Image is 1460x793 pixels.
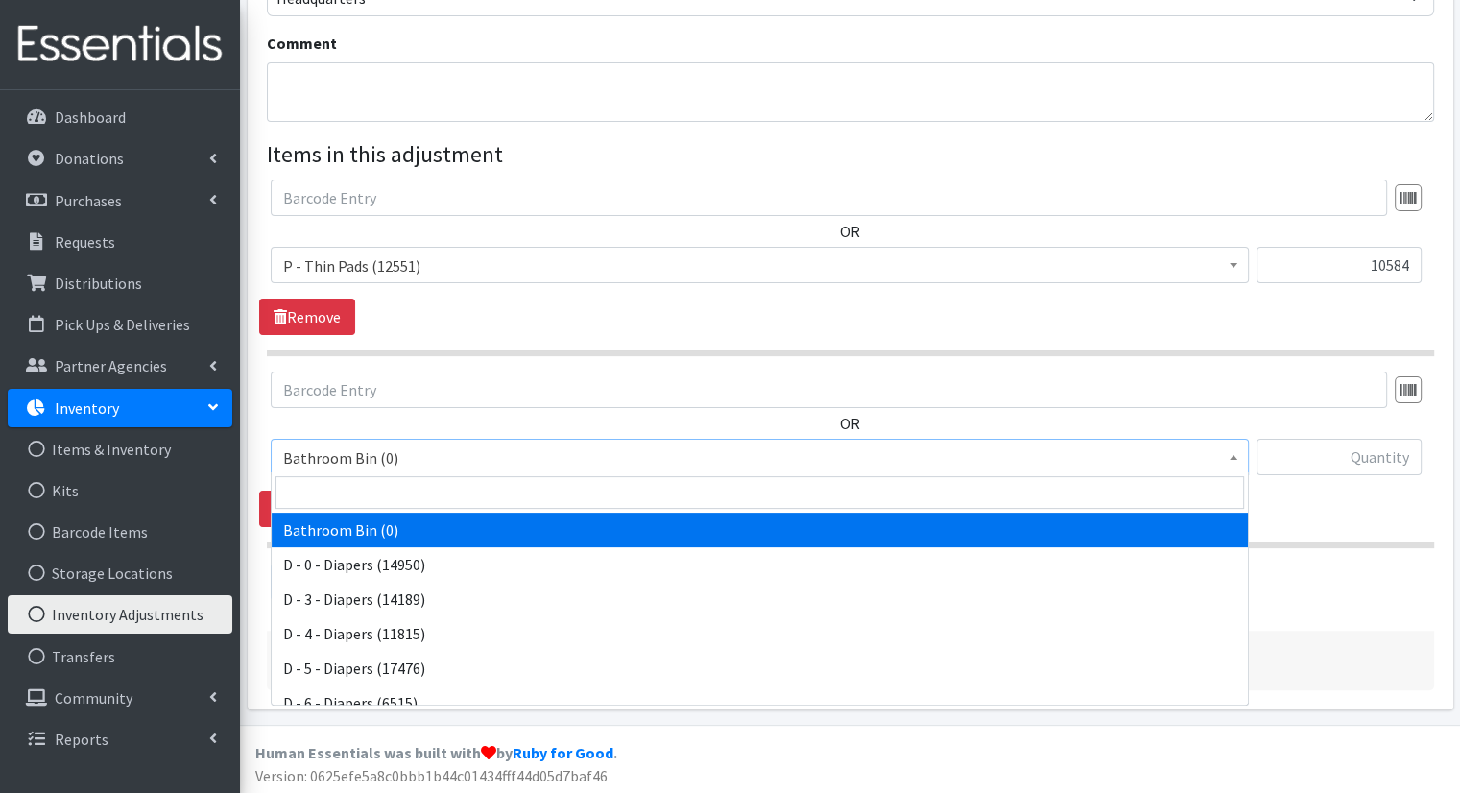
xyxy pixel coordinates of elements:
span: Bathroom Bin (0) [283,445,1236,471]
p: Inventory [55,398,119,418]
a: Storage Locations [8,554,232,592]
label: OR [840,412,860,435]
label: OR [840,220,860,243]
a: Donations [8,139,232,178]
span: Version: 0625efe5a8c0bbb1b44c01434fff44d05d7baf46 [255,766,608,785]
a: Ruby for Good [513,743,613,762]
p: Donations [55,149,124,168]
li: D - 4 - Diapers (11815) [272,616,1248,651]
li: D - 3 - Diapers (14189) [272,582,1248,616]
p: Partner Agencies [55,356,167,375]
span: P - Thin Pads (12551) [271,247,1249,283]
input: Barcode Entry [271,180,1387,216]
a: Requests [8,223,232,261]
a: Pick Ups & Deliveries [8,305,232,344]
a: Items & Inventory [8,430,232,469]
li: D - 6 - Diapers (6515) [272,685,1248,720]
a: Partner Agencies [8,347,232,385]
a: Reports [8,720,232,758]
a: Kits [8,471,232,510]
a: Purchases [8,181,232,220]
a: Transfers [8,637,232,676]
input: Barcode Entry [271,372,1387,408]
p: Requests [55,232,115,252]
p: Reports [55,730,108,749]
input: Quantity [1257,439,1422,475]
p: Community [55,688,132,708]
p: Purchases [55,191,122,210]
input: Quantity [1257,247,1422,283]
a: Distributions [8,264,232,302]
p: Pick Ups & Deliveries [55,315,190,334]
legend: Items in this adjustment [267,137,1434,172]
a: Dashboard [8,98,232,136]
span: Bathroom Bin (0) [271,439,1249,475]
a: Inventory Adjustments [8,595,232,634]
label: Comment [267,32,337,55]
p: Distributions [55,274,142,293]
span: P - Thin Pads (12551) [283,252,1236,279]
p: Dashboard [55,108,126,127]
a: Barcode Items [8,513,232,551]
li: Bathroom Bin (0) [272,513,1248,547]
a: Inventory [8,389,232,427]
strong: Human Essentials was built with by . [255,743,617,762]
a: Remove [259,299,355,335]
li: D - 5 - Diapers (17476) [272,651,1248,685]
a: Community [8,679,232,717]
a: Remove [259,491,355,527]
img: HumanEssentials [8,12,232,77]
li: D - 0 - Diapers (14950) [272,547,1248,582]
